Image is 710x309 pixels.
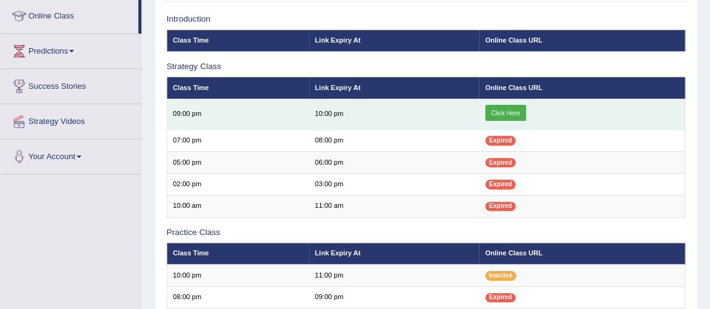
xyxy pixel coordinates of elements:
th: Link Expiry At [309,30,480,51]
td: 03:00 pm [309,173,480,195]
h3: Strategy Class [167,62,686,72]
td: 09:00 pm [167,99,309,130]
th: Online Class URL [479,243,685,265]
td: 09:00 pm [309,286,480,308]
td: 05:00 pm [167,152,309,173]
h3: Introduction [167,15,686,24]
span: Expired [485,158,516,167]
th: Link Expiry At [309,77,480,99]
td: 11:00 am [309,196,480,217]
span: Expired [485,179,516,189]
a: Click Here [485,105,526,121]
a: Strategy Videos [1,104,141,135]
a: Success Stories [1,69,141,100]
a: Predictions [1,34,141,65]
th: Class Time [167,243,309,265]
th: Online Class URL [479,30,685,51]
td: 06:00 pm [309,152,480,173]
span: Expired [485,136,516,145]
span: Inactive [485,271,516,280]
span: Expired [485,293,516,302]
td: 08:00 pm [309,130,480,151]
a: Your Account [1,139,141,170]
th: Class Time [167,77,309,99]
td: 08:00 pm [167,286,309,308]
th: Link Expiry At [309,243,480,265]
span: Expired [485,202,516,211]
td: 10:00 pm [167,265,309,286]
h3: Practice Class [167,228,686,237]
td: 10:00 pm [309,99,480,130]
th: Class Time [167,30,309,51]
td: 07:00 pm [167,130,309,151]
td: 02:00 pm [167,173,309,195]
th: Online Class URL [479,77,685,99]
td: 11:00 pm [309,265,480,286]
td: 10:00 am [167,196,309,217]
